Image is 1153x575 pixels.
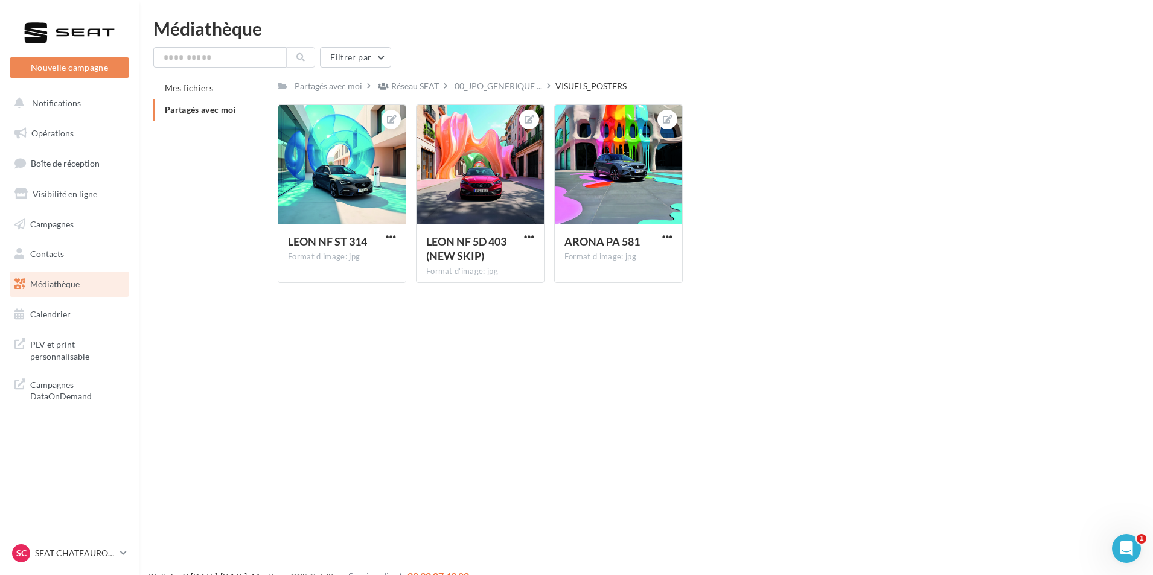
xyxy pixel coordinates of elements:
a: Visibilité en ligne [7,182,132,207]
span: Notifications [32,98,81,108]
div: VISUELS_POSTERS [555,80,627,92]
div: Partagés avec moi [295,80,362,92]
div: Réseau SEAT [391,80,439,92]
a: Campagnes [7,212,132,237]
button: Nouvelle campagne [10,57,129,78]
span: ARONA PA 581 [564,235,640,248]
p: SEAT CHATEAUROUX [35,547,115,559]
span: Campagnes DataOnDemand [30,376,124,402]
div: Format d'image: jpg [426,266,534,277]
iframe: Intercom live chat [1112,534,1141,563]
span: Visibilité en ligne [33,189,97,199]
span: 00_JPO_GENERIQUE ... [455,80,542,92]
span: Boîte de réception [31,158,100,168]
a: Calendrier [7,302,132,327]
button: Filtrer par [320,47,391,68]
span: LEON NF 5D 403 (NEW SKIP) [426,235,506,262]
a: Contacts [7,241,132,267]
span: Calendrier [30,309,71,319]
div: Format d'image: jpg [564,252,672,262]
span: Médiathèque [30,279,80,289]
span: Opérations [31,128,74,138]
span: 1 [1137,534,1146,544]
span: LEON NF ST 314 [288,235,367,248]
span: Mes fichiers [165,83,213,93]
span: PLV et print personnalisable [30,336,124,362]
a: Campagnes DataOnDemand [7,372,132,407]
span: Campagnes [30,218,74,229]
div: Format d'image: jpg [288,252,396,262]
a: PLV et print personnalisable [7,331,132,367]
a: SC SEAT CHATEAUROUX [10,542,129,565]
button: Notifications [7,91,127,116]
a: Médiathèque [7,272,132,297]
span: SC [16,547,27,559]
span: Partagés avec moi [165,104,236,115]
div: Médiathèque [153,19,1139,37]
span: Contacts [30,249,64,259]
a: Opérations [7,121,132,146]
a: Boîte de réception [7,150,132,176]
